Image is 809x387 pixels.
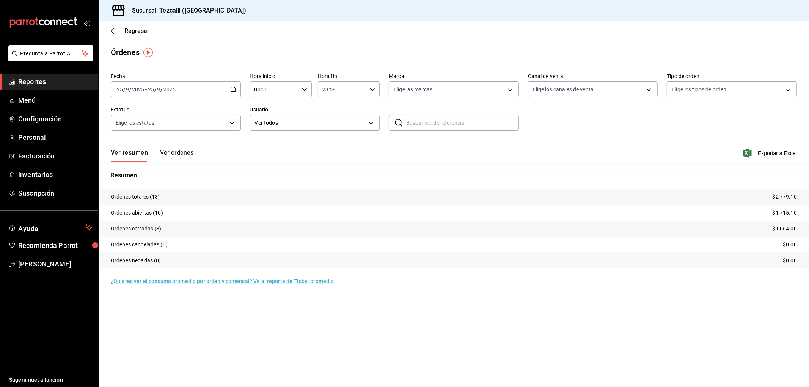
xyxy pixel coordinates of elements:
[250,107,380,113] label: Usuario
[18,259,92,269] span: [PERSON_NAME]
[111,225,162,233] p: Órdenes cerradas (8)
[773,225,797,233] p: $1,064.00
[123,86,126,92] span: /
[318,74,380,79] label: Hora fin
[111,193,160,201] p: Órdenes totales (18)
[783,257,797,265] p: $0.00
[129,86,132,92] span: /
[111,257,161,265] p: Órdenes negadas (0)
[20,50,82,58] span: Pregunta a Parrot AI
[255,119,366,127] span: Ver todos
[116,119,154,127] span: Elige los estatus
[783,241,797,249] p: $0.00
[126,6,246,15] h3: Sucursal: Tezcalli ([GEOGRAPHIC_DATA])
[111,107,241,113] label: Estatus
[773,193,797,201] p: $2,779.10
[143,48,153,57] img: Tooltip marker
[5,55,93,63] a: Pregunta a Parrot AI
[111,149,193,162] div: navigation tabs
[18,132,92,143] span: Personal
[745,149,797,158] button: Exportar a Excel
[132,86,145,92] input: ----
[111,241,168,249] p: Órdenes canceladas (0)
[528,74,658,79] label: Canal de venta
[83,20,90,26] button: open_drawer_menu
[406,115,519,130] input: Buscar no. de referencia
[9,376,92,384] span: Sugerir nueva función
[18,188,92,198] span: Suscripción
[18,223,82,232] span: Ayuda
[145,86,147,92] span: -
[111,27,149,34] button: Regresar
[18,114,92,124] span: Configuración
[148,86,154,92] input: --
[111,74,241,79] label: Fecha
[18,77,92,87] span: Reportes
[18,240,92,251] span: Recomienda Parrot
[116,86,123,92] input: --
[160,149,193,162] button: Ver órdenes
[18,151,92,161] span: Facturación
[389,74,519,79] label: Marca
[157,86,161,92] input: --
[111,47,140,58] div: Órdenes
[667,74,797,79] label: Tipo de orden
[154,86,157,92] span: /
[18,95,92,105] span: Menú
[773,209,797,217] p: $1,715.10
[161,86,163,92] span: /
[672,86,726,93] span: Elige los tipos de orden
[250,74,312,79] label: Hora inicio
[18,169,92,180] span: Inventarios
[111,171,797,180] p: Resumen
[533,86,594,93] span: Elige los canales de venta
[8,45,93,61] button: Pregunta a Parrot AI
[163,86,176,92] input: ----
[394,86,432,93] span: Elige las marcas
[111,149,148,162] button: Ver resumen
[111,209,163,217] p: Órdenes abiertas (10)
[111,278,334,284] a: ¿Quieres ver el consumo promedio por orden y comensal? Ve al reporte de Ticket promedio
[126,86,129,92] input: --
[124,27,149,34] span: Regresar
